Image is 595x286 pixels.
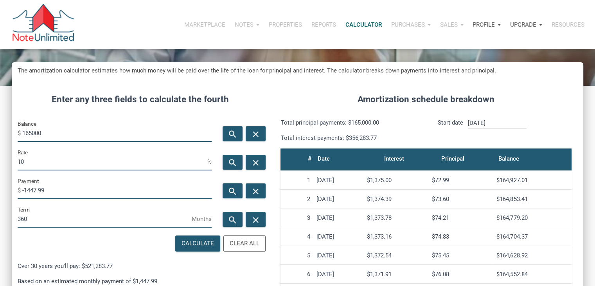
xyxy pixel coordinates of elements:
i: search [228,186,237,196]
div: $74.83 [432,233,491,240]
i: search [228,158,237,168]
div: $164,704.37 [496,233,568,240]
i: close [251,215,261,225]
i: close [251,186,261,196]
div: $1,373.78 [367,214,426,221]
div: [DATE] [316,271,360,278]
button: Reports [307,13,341,36]
div: $76.08 [432,271,491,278]
div: 1 [284,177,310,184]
span: $ [18,184,22,197]
p: Calculator [345,21,382,28]
span: % [207,156,212,168]
i: search [228,129,237,139]
button: search [223,126,243,141]
button: Marketplace [180,13,230,36]
p: Start date [438,118,463,143]
i: search [228,215,237,225]
div: $1,371.91 [367,271,426,278]
h4: Enter any three fields to calculate the fourth [18,93,263,106]
img: NoteUnlimited [12,4,75,45]
p: Total principal payments: $165,000.00 [280,118,420,127]
input: Term [18,210,192,228]
div: [DATE] [316,252,360,259]
div: 4 [284,233,310,240]
i: close [251,158,261,168]
div: [DATE] [316,177,360,184]
div: 5 [284,252,310,259]
div: $164,779.20 [496,214,568,221]
div: $74.21 [432,214,491,221]
div: $1,375.00 [367,177,426,184]
div: [DATE] [316,233,360,240]
div: Balance [498,153,519,164]
div: Calculate [182,239,214,248]
span: Months [192,213,212,225]
p: Resources [552,21,584,28]
div: $1,373.16 [367,233,426,240]
p: Total interest payments: $356,283.77 [280,133,420,143]
button: Resources [547,13,589,36]
button: close [246,212,266,227]
p: Based on an estimated monthly payment of $1,447.99 [18,277,263,286]
div: [DATE] [316,214,360,221]
div: $72.99 [432,177,491,184]
button: Properties [264,13,307,36]
h5: The amortization calculator estimates how much money will be paid over the life of the loan for p... [18,66,577,75]
div: $164,853.41 [496,195,568,203]
h4: Amortization schedule breakdown [275,93,577,106]
div: 2 [284,195,310,203]
div: $75.45 [432,252,491,259]
span: $ [18,127,22,139]
button: Profile [468,13,505,36]
div: $164,552.84 [496,271,568,278]
p: Over 30 years you'll pay: $521,283.77 [18,261,263,271]
p: Properties [269,21,302,28]
p: Reports [311,21,336,28]
button: close [246,183,266,198]
label: Payment [18,176,39,186]
p: Marketplace [184,21,225,28]
label: Rate [18,148,28,157]
div: $164,628.92 [496,252,568,259]
p: Profile [473,21,495,28]
button: search [223,155,243,170]
button: Calculate [175,235,220,252]
label: Balance [18,119,36,129]
button: Upgrade [505,13,547,36]
button: Clear All [223,235,266,252]
div: # [307,153,311,164]
input: Balance [22,124,212,142]
button: search [223,183,243,198]
a: Calculator [341,13,386,36]
div: 6 [284,271,310,278]
button: close [246,126,266,141]
div: [DATE] [316,195,360,203]
div: Interest [384,153,404,164]
div: Date [317,153,329,164]
button: close [246,155,266,170]
button: search [223,212,243,227]
div: $73.60 [432,195,491,203]
div: $1,372.54 [367,252,426,259]
div: 3 [284,214,310,221]
p: Upgrade [510,21,536,28]
div: $1,374.39 [367,195,426,203]
div: Clear All [230,239,259,248]
i: close [251,129,261,139]
div: $164,927.01 [496,177,568,184]
input: Rate [18,153,207,170]
input: Payment [22,181,212,199]
label: Term [18,205,30,214]
div: Principal [441,153,464,164]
